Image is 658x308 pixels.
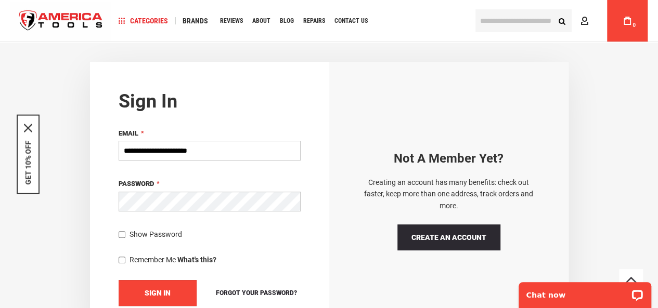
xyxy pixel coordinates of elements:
[119,129,138,137] span: Email
[397,224,500,250] a: Create an Account
[212,287,301,299] a: Forgot Your Password?
[334,18,368,24] span: Contact Us
[303,18,325,24] span: Repairs
[220,18,243,24] span: Reviews
[252,18,270,24] span: About
[130,256,176,264] span: Remember Me
[119,90,177,112] strong: Sign in
[130,230,182,238] span: Show Password
[118,17,168,24] span: Categories
[119,280,197,306] button: Sign In
[216,289,297,297] span: Forgot Your Password?
[177,256,216,264] strong: What's this?
[24,124,32,132] button: Close
[330,14,372,28] a: Contact Us
[215,14,248,28] a: Reviews
[299,14,330,28] a: Repairs
[24,140,32,184] button: GET 10% OFF
[358,177,540,211] p: Creating an account has many benefits: check out faster, keep more than one address, track orders...
[119,180,154,188] span: Password
[145,289,171,297] span: Sign In
[280,18,294,24] span: Blog
[633,22,636,28] span: 0
[10,2,111,41] img: America Tools
[10,2,111,41] a: store logo
[113,14,173,28] a: Categories
[394,151,504,166] strong: Not a Member yet?
[248,14,275,28] a: About
[183,17,208,24] span: Brands
[275,14,299,28] a: Blog
[178,14,213,28] a: Brands
[24,124,32,132] svg: close icon
[512,275,658,308] iframe: LiveChat chat widget
[552,11,572,31] button: Search
[411,233,486,242] span: Create an Account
